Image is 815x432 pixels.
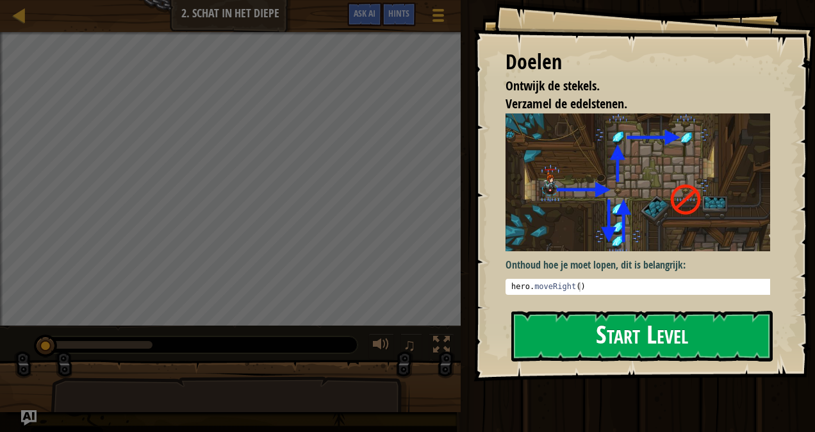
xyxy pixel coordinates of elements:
[422,3,454,33] button: Geef spelmenu weer
[490,95,767,113] li: Verzamel de edelstenen.
[511,311,773,361] button: Start Level
[368,333,394,360] button: Volume aanpassen
[506,113,780,251] img: Gems in the deep
[354,7,375,19] span: Ask AI
[506,258,780,272] p: Onthoud hoe je moet lopen, dit is belangrijk:
[388,7,409,19] span: Hints
[490,77,767,96] li: Ontwijk de stekels.
[400,333,422,360] button: ♫
[403,335,416,354] span: ♫
[506,47,770,77] div: Doelen
[506,95,627,112] span: Verzamel de edelstenen.
[506,77,600,94] span: Ontwijk de stekels.
[429,333,454,360] button: Schakel naar volledig scherm
[21,410,37,426] button: Ask AI
[347,3,382,26] button: Ask AI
